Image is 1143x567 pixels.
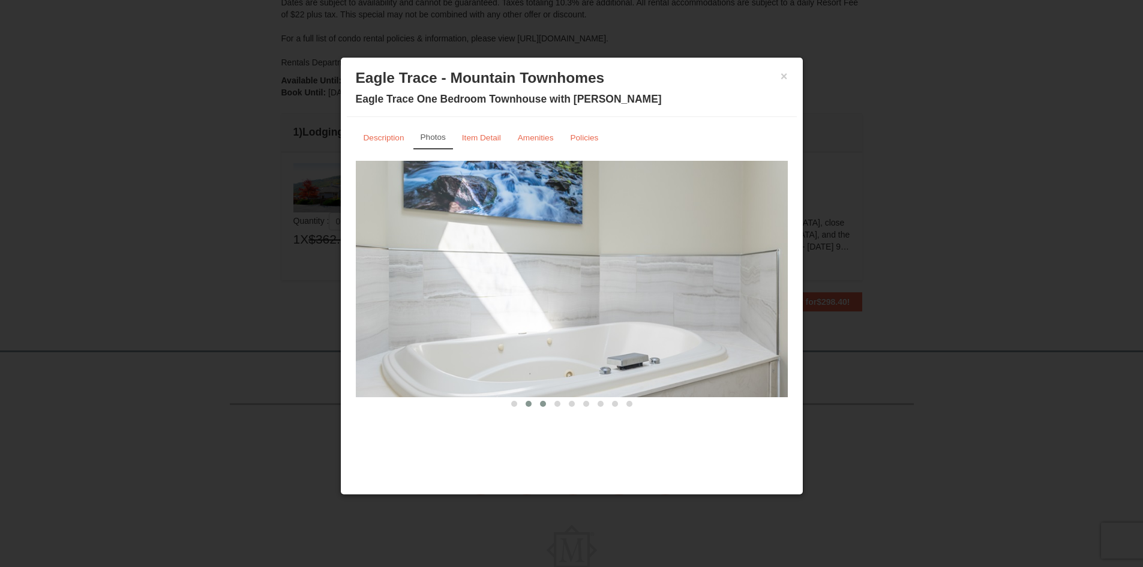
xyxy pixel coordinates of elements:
a: Photos [413,126,453,149]
a: Amenities [510,126,562,149]
h4: Eagle Trace One Bedroom Townhouse with [PERSON_NAME] [356,93,788,105]
small: Description [364,133,404,142]
img: Renovated Jacuzzi [356,161,788,397]
small: Policies [570,133,598,142]
a: Policies [562,126,606,149]
button: × [781,70,788,82]
small: Photos [421,133,446,142]
a: Description [356,126,412,149]
a: Item Detail [454,126,509,149]
small: Item Detail [462,133,501,142]
h3: Eagle Trace - Mountain Townhomes [356,69,788,87]
small: Amenities [518,133,554,142]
